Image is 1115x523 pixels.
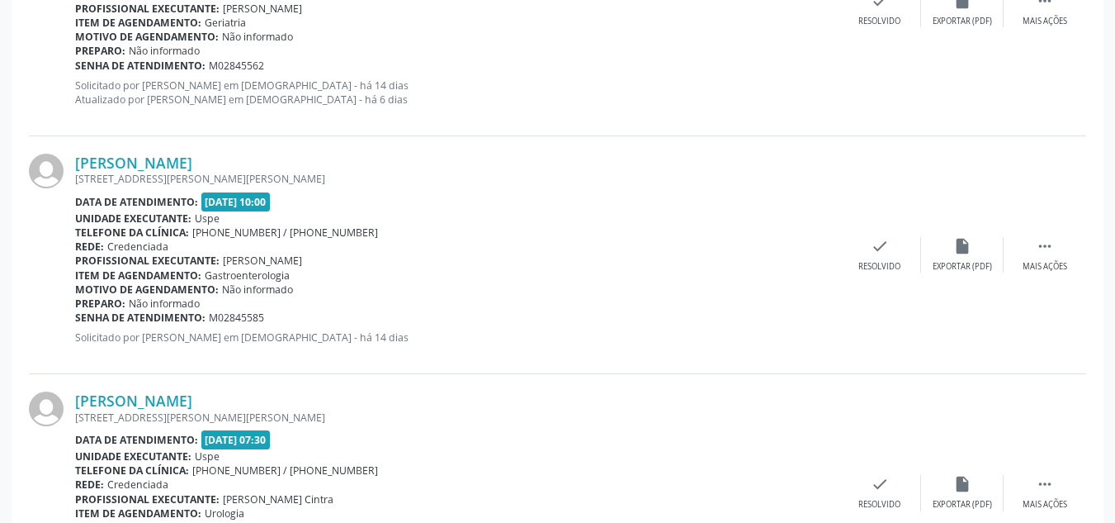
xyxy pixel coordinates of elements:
[205,506,244,521] span: Urologia
[209,311,264,325] span: M02845585
[201,430,271,449] span: [DATE] 07:30
[205,269,290,283] span: Gastroenterologia
[933,499,992,511] div: Exportar (PDF)
[75,154,192,172] a: [PERSON_NAME]
[75,16,201,30] b: Item de agendamento:
[209,59,264,73] span: M02845562
[953,237,971,255] i: insert_drive_file
[75,449,191,464] b: Unidade executante:
[75,226,189,240] b: Telefone da clínica:
[75,506,201,521] b: Item de agendamento:
[195,449,220,464] span: Uspe
[223,2,302,16] span: [PERSON_NAME]
[75,492,220,506] b: Profissional executante:
[871,475,889,493] i: check
[75,78,839,107] p: Solicitado por [PERSON_NAME] em [DEMOGRAPHIC_DATA] - há 14 dias Atualizado por [PERSON_NAME] em [...
[107,240,168,254] span: Credenciada
[107,478,168,492] span: Credenciada
[75,269,201,283] b: Item de agendamento:
[75,283,219,297] b: Motivo de agendamento:
[192,464,378,478] span: [PHONE_NUMBER] / [PHONE_NUMBER]
[871,237,889,255] i: check
[75,297,125,311] b: Preparo:
[201,193,271,212] span: [DATE] 10:00
[29,392,64,426] img: img
[75,311,206,325] b: Senha de atendimento:
[195,212,220,226] span: Uspe
[1023,16,1067,27] div: Mais ações
[953,475,971,493] i: insert_drive_file
[75,254,220,268] b: Profissional executante:
[75,411,839,425] div: [STREET_ADDRESS][PERSON_NAME][PERSON_NAME]
[75,392,192,410] a: [PERSON_NAME]
[129,297,200,311] span: Não informado
[222,283,293,297] span: Não informado
[223,492,333,506] span: [PERSON_NAME] Cintra
[75,172,839,186] div: [STREET_ADDRESS][PERSON_NAME][PERSON_NAME]
[75,433,198,447] b: Data de atendimento:
[858,499,900,511] div: Resolvido
[75,464,189,478] b: Telefone da clínica:
[1036,237,1054,255] i: 
[75,30,219,44] b: Motivo de agendamento:
[1036,475,1054,493] i: 
[858,16,900,27] div: Resolvido
[129,44,200,58] span: Não informado
[858,261,900,273] div: Resolvido
[205,16,246,30] span: Geriatria
[75,240,104,254] b: Rede:
[192,226,378,240] span: [PHONE_NUMBER] / [PHONE_NUMBER]
[1023,261,1067,273] div: Mais ações
[75,478,104,492] b: Rede:
[933,261,992,273] div: Exportar (PDF)
[75,44,125,58] b: Preparo:
[75,2,220,16] b: Profissional executante:
[222,30,293,44] span: Não informado
[75,59,206,73] b: Senha de atendimento:
[223,254,302,268] span: [PERSON_NAME]
[75,195,198,209] b: Data de atendimento:
[933,16,992,27] div: Exportar (PDF)
[1023,499,1067,511] div: Mais ações
[75,212,191,226] b: Unidade executante:
[29,154,64,188] img: img
[75,330,839,345] p: Solicitado por [PERSON_NAME] em [DEMOGRAPHIC_DATA] - há 14 dias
